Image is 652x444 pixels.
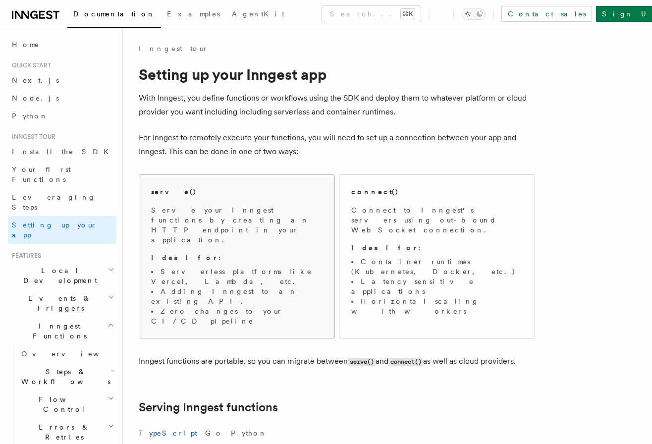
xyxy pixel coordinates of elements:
[8,216,116,244] a: Setting up your app
[8,188,116,216] a: Leveraging Steps
[351,296,523,316] li: Horizontal scaling with workers
[351,277,523,296] li: Latency sensitive applications
[322,6,421,22] button: Search...⌘K
[351,187,399,197] h2: connect()
[167,10,220,18] span: Examples
[232,10,284,18] span: AgentKit
[8,36,116,54] a: Home
[348,358,376,366] code: serve()
[12,148,114,156] span: Install the SDK
[17,394,108,414] span: Flow Control
[8,262,116,289] button: Local Development
[12,112,48,120] span: Python
[351,257,523,277] li: Container runtimes (Kubernetes, Docker, etc.)
[12,166,71,183] span: Your first Functions
[12,221,97,239] span: Setting up your app
[8,89,116,107] a: Node.js
[161,3,226,27] a: Examples
[151,253,323,263] p: :
[388,358,423,366] code: connect()
[139,131,535,159] p: For Inngest to remotely execute your functions, you will need to set up a connection between your...
[151,187,197,197] h2: serve()
[151,286,323,306] li: Adding Inngest to an existing API.
[12,76,59,84] span: Next.js
[8,71,116,89] a: Next.js
[501,6,592,22] a: Contact sales
[12,40,40,50] span: Home
[8,321,107,341] span: Inngest Functions
[8,252,41,260] span: Features
[139,174,335,338] a: serve()Serve your Inngest functions by creating an HTTP endpoint in your application.Ideal for:Se...
[462,8,486,20] button: Toggle dark mode
[8,161,116,188] a: Your first Functions
[401,9,415,19] kbd: ⌘K
[12,94,59,102] span: Node.js
[17,345,116,363] a: Overview
[139,354,535,369] p: Inngest functions are portable, so you can migrate between and as well as cloud providers.
[8,293,108,313] span: Events & Triggers
[17,390,116,418] button: Flow Control
[8,317,116,345] button: Inngest Functions
[351,243,523,253] p: :
[17,422,108,442] span: Errors & Retries
[151,306,323,326] li: Zero changes to your CI/CD pipeline
[339,174,535,338] a: connect()Connect to Inngest's servers using out-bound WebSocket connection.Ideal for:Container ru...
[73,10,155,18] span: Documentation
[351,244,419,252] strong: Ideal for
[8,107,116,125] a: Python
[12,193,96,211] span: Leveraging Steps
[67,3,161,28] a: Documentation
[139,65,535,83] h1: Setting up your Inngest app
[351,205,523,235] p: Connect to Inngest's servers using out-bound WebSocket connection.
[8,133,55,141] span: Inngest tour
[139,44,208,54] a: Inngest tour
[151,254,218,262] strong: Ideal for
[21,350,123,358] span: Overview
[226,3,290,27] a: AgentKit
[8,61,51,69] span: Quick start
[139,400,278,414] a: Serving Inngest functions
[151,205,323,245] p: Serve your Inngest functions by creating an HTTP endpoint in your application.
[151,267,323,286] li: Serverless platforms like Vercel, Lambda, etc.
[17,363,116,390] button: Steps & Workflows
[8,143,116,161] a: Install the SDK
[17,367,110,387] span: Steps & Workflows
[8,289,116,317] button: Events & Triggers
[139,91,535,119] p: With Inngest, you define functions or workflows using the SDK and deploy them to whatever platfor...
[8,266,108,285] span: Local Development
